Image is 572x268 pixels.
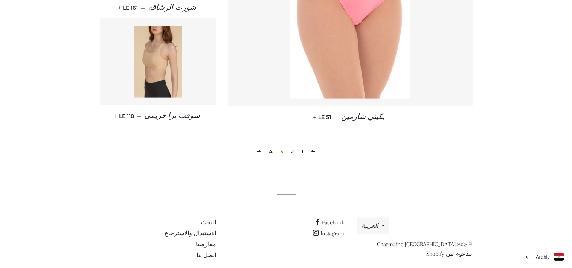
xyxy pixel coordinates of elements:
span: — [334,114,339,121]
a: 4 [266,146,276,157]
a: Instagram [313,230,344,237]
a: اتصل بنا [197,252,216,259]
span: — [141,5,145,11]
span: LE 51 [315,114,331,121]
p: © 2025, [355,240,472,259]
span: سوفت برا حريمى [144,112,200,120]
a: Facebook [314,219,344,226]
a: Arabic [526,253,564,261]
span: بكيني شارمين [342,113,385,121]
span: LE 161 [119,5,138,11]
a: 1 [298,146,306,157]
button: العربية [357,218,389,234]
a: سوفت برا حريمى — LE 118 [100,105,217,127]
a: البحث [201,219,216,226]
a: Charmaine [GEOGRAPHIC_DATA] [377,241,456,248]
span: — [137,113,141,119]
a: الاستبدال والاسترجاع [165,230,216,237]
a: مدعوم من Shopify [426,250,472,257]
i: Arabic [536,254,550,259]
a: بكيني شارمين — LE 51 [228,106,473,128]
a: معارضنا [196,241,216,248]
span: 3 [277,146,286,157]
span: شورت الرشاقه [148,3,196,12]
a: 2 [288,146,297,157]
span: LE 118 [116,113,134,119]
